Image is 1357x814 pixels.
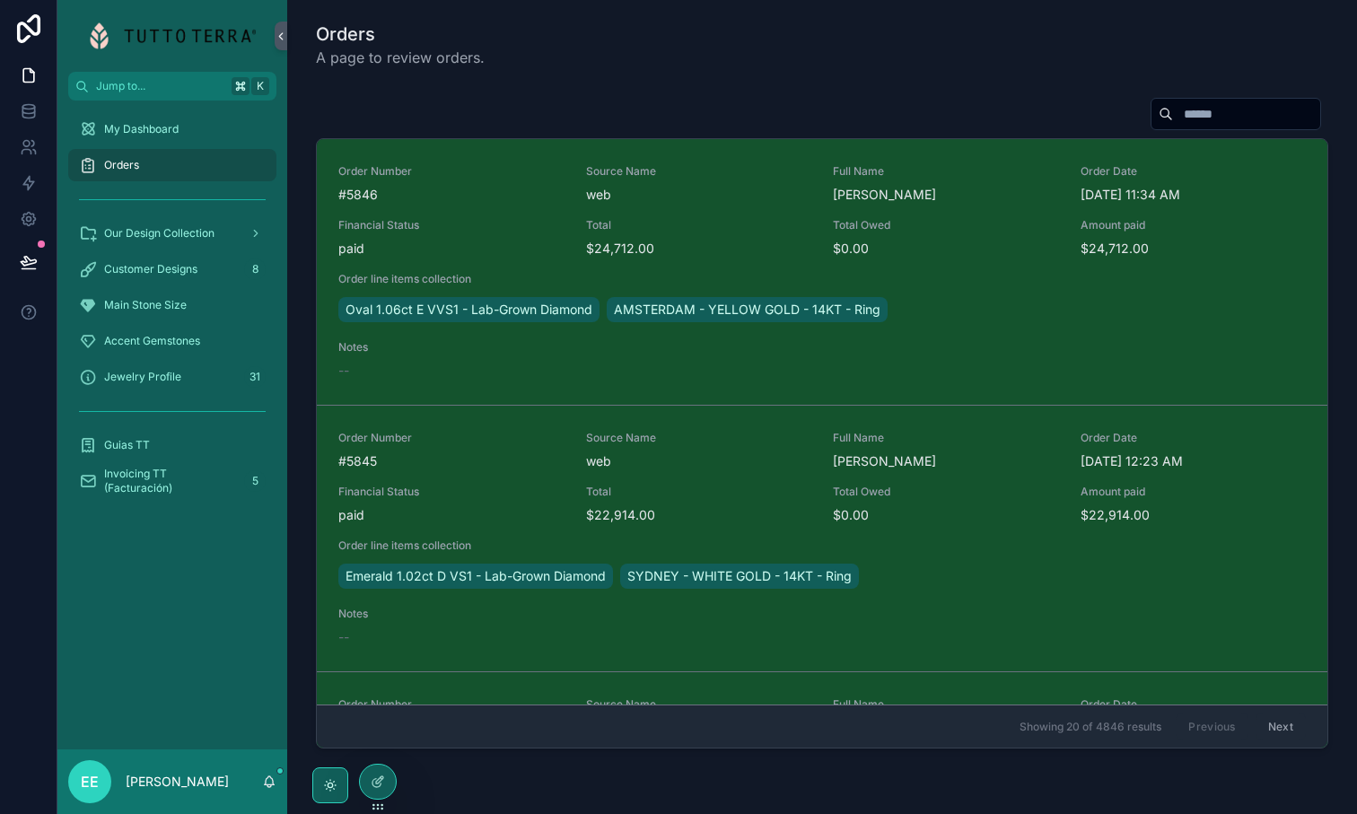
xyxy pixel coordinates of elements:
[68,253,276,285] a: Customer Designs8
[244,366,266,388] div: 31
[68,149,276,181] a: Orders
[338,485,565,499] span: Financial Status
[68,361,276,393] a: Jewelry Profile31
[1081,164,1307,179] span: Order Date
[346,567,606,585] span: Emerald 1.02ct D VS1 - Lab-Grown Diamond
[833,485,1059,499] span: Total Owed
[338,538,1306,553] span: Order line items collection
[607,297,888,322] a: AMSTERDAM - YELLOW GOLD - 14KT - Ring
[338,506,565,524] span: paid
[338,628,349,646] span: --
[68,325,276,357] a: Accent Gemstones
[57,101,287,521] div: scrollable content
[338,297,600,322] a: Oval 1.06ct E VVS1 - Lab-Grown Diamond
[68,72,276,101] button: Jump to...K
[1081,218,1307,232] span: Amount paid
[104,467,237,495] span: Invoicing TT (Facturación)
[68,113,276,145] a: My Dashboard
[586,431,812,445] span: Source Name
[104,298,187,312] span: Main Stone Size
[104,226,214,241] span: Our Design Collection
[338,431,565,445] span: Order Number
[346,301,592,319] span: Oval 1.06ct E VVS1 - Lab-Grown Diamond
[620,564,859,589] a: SYDNEY - WHITE GOLD - 14KT - Ring
[586,697,812,712] span: Source Name
[104,370,181,384] span: Jewelry Profile
[316,47,485,68] span: A page to review orders.
[68,429,276,461] a: Guias TT
[338,272,1306,286] span: Order line items collection
[338,607,565,621] span: Notes
[338,218,565,232] span: Financial Status
[81,771,99,792] span: EE
[1081,431,1307,445] span: Order Date
[1081,186,1307,204] span: [DATE] 11:34 AM
[338,164,565,179] span: Order Number
[244,258,266,280] div: 8
[833,186,1059,204] span: [PERSON_NAME]
[338,240,565,258] span: paid
[586,240,812,258] span: $24,712.00
[1081,452,1307,470] span: [DATE] 12:23 AM
[104,438,150,452] span: Guias TT
[833,164,1059,179] span: Full Name
[586,506,812,524] span: $22,914.00
[126,773,229,791] p: [PERSON_NAME]
[104,334,200,348] span: Accent Gemstones
[833,240,1059,258] span: $0.00
[586,186,812,204] span: web
[104,122,179,136] span: My Dashboard
[68,465,276,497] a: Invoicing TT (Facturación)5
[1256,713,1306,740] button: Next
[68,289,276,321] a: Main Stone Size
[586,485,812,499] span: Total
[338,564,613,589] a: Emerald 1.02ct D VS1 - Lab-Grown Diamond
[833,218,1059,232] span: Total Owed
[1081,697,1307,712] span: Order Date
[338,452,565,470] span: #5845
[104,262,197,276] span: Customer Designs
[1081,506,1307,524] span: $22,914.00
[338,340,565,354] span: Notes
[96,79,224,93] span: Jump to...
[316,22,485,47] h1: Orders
[317,139,1327,405] a: Order Number#5846Source NamewebFull Name[PERSON_NAME]Order Date[DATE] 11:34 AMFinancial Statuspai...
[317,405,1327,671] a: Order Number#5845Source NamewebFull Name[PERSON_NAME]Order Date[DATE] 12:23 AMFinancial Statuspai...
[253,79,267,93] span: K
[1020,720,1161,734] span: Showing 20 of 4846 results
[104,158,139,172] span: Orders
[1081,240,1307,258] span: $24,712.00
[614,301,880,319] span: AMSTERDAM - YELLOW GOLD - 14KT - Ring
[586,452,812,470] span: web
[338,697,565,712] span: Order Number
[833,431,1059,445] span: Full Name
[833,506,1059,524] span: $0.00
[338,362,349,380] span: --
[833,697,1059,712] span: Full Name
[68,217,276,249] a: Our Design Collection
[586,218,812,232] span: Total
[627,567,852,585] span: SYDNEY - WHITE GOLD - 14KT - Ring
[586,164,812,179] span: Source Name
[338,186,565,204] span: #5846
[833,452,1059,470] span: [PERSON_NAME]
[1081,485,1307,499] span: Amount paid
[244,470,266,492] div: 5
[89,22,256,50] img: App logo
